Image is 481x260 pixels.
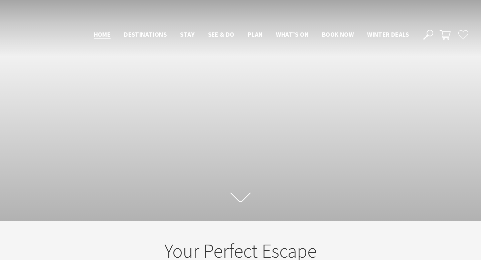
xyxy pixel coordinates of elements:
[124,30,167,38] span: Destinations
[87,29,416,40] nav: Main Menu
[367,30,409,38] span: Winter Deals
[322,30,354,38] span: Book now
[276,30,309,38] span: What’s On
[94,30,111,38] span: Home
[180,30,195,38] span: Stay
[248,30,263,38] span: Plan
[208,30,234,38] span: See & Do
